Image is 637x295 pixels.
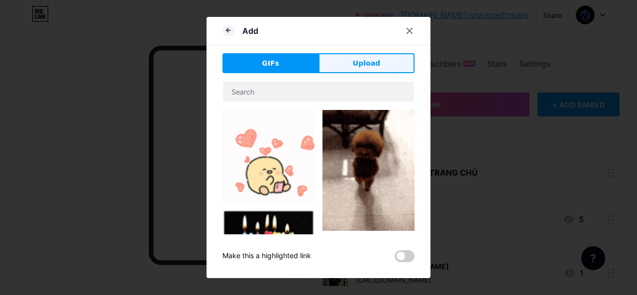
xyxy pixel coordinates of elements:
[262,58,279,69] span: GIFs
[318,53,415,73] button: Upload
[222,53,318,73] button: GIFs
[242,25,258,37] div: Add
[353,58,380,69] span: Upload
[222,210,315,276] img: Gihpy
[222,110,315,202] img: Gihpy
[222,250,311,262] div: Make this a highlighted link
[223,82,414,101] input: Search
[322,110,415,231] img: Gihpy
